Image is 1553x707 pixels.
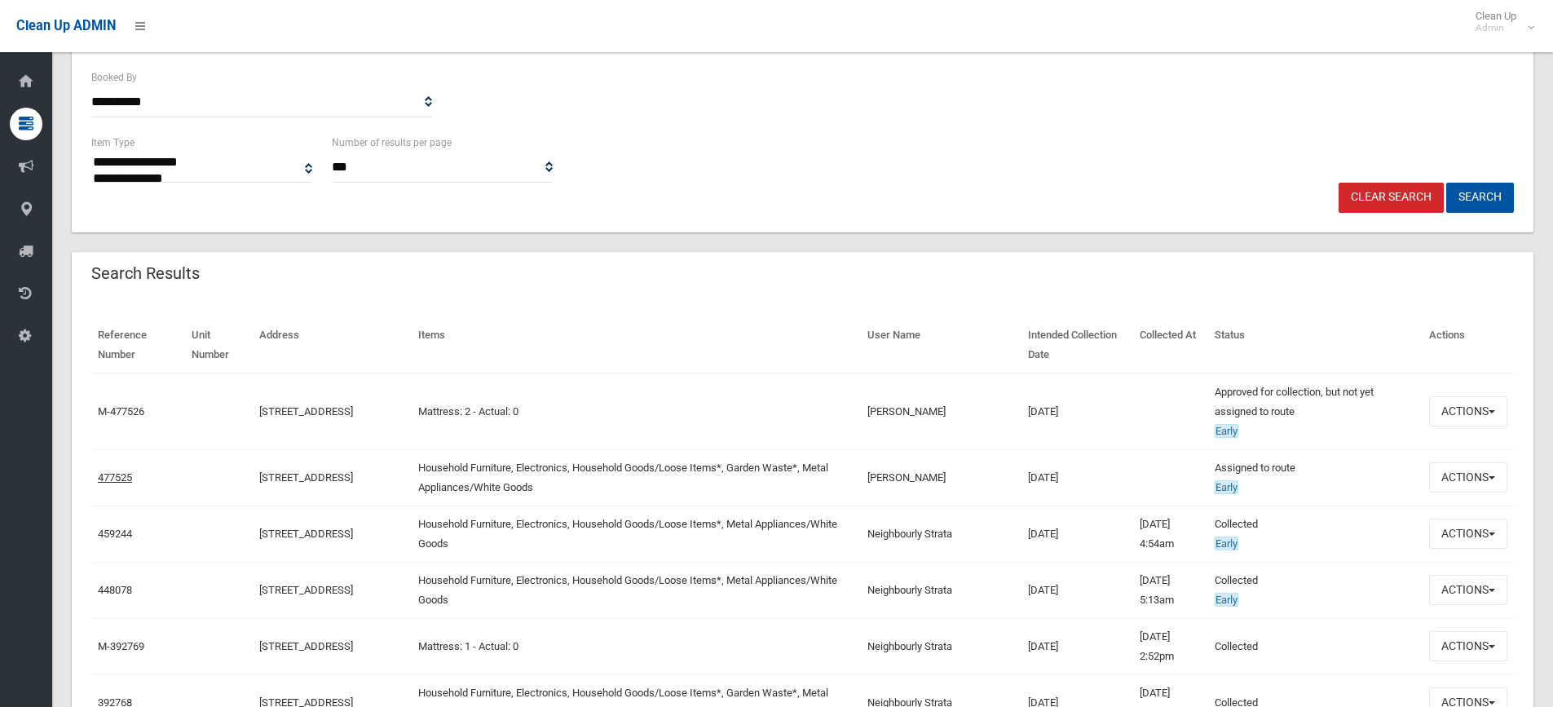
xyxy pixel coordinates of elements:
[412,562,860,618] td: Household Furniture, Electronics, Household Goods/Loose Items*, Metal Appliances/White Goods
[1429,575,1507,605] button: Actions
[1208,618,1423,674] td: Collected
[1429,631,1507,661] button: Actions
[332,134,452,152] label: Number of results per page
[98,528,132,540] a: 459244
[412,317,860,373] th: Items
[1215,593,1238,607] span: Early
[1133,562,1208,618] td: [DATE] 5:13am
[412,618,860,674] td: Mattress: 1 - Actual: 0
[1208,562,1423,618] td: Collected
[1429,462,1507,493] button: Actions
[1339,183,1444,213] a: Clear Search
[259,405,353,418] a: [STREET_ADDRESS]
[861,618,1021,674] td: Neighbourly Strata
[412,373,860,450] td: Mattress: 2 - Actual: 0
[1208,373,1423,450] td: Approved for collection, but not yet assigned to route
[1429,396,1507,426] button: Actions
[1208,317,1423,373] th: Status
[185,317,253,373] th: Unit Number
[98,471,132,484] a: 477525
[861,506,1021,562] td: Neighbourly Strata
[1215,537,1238,550] span: Early
[1446,183,1514,213] button: Search
[1133,317,1208,373] th: Collected At
[1133,506,1208,562] td: [DATE] 4:54am
[412,506,860,562] td: Household Furniture, Electronics, Household Goods/Loose Items*, Metal Appliances/White Goods
[1215,480,1238,494] span: Early
[98,640,144,652] a: M-392769
[259,471,353,484] a: [STREET_ADDRESS]
[1021,449,1133,506] td: [DATE]
[16,18,116,33] span: Clean Up ADMIN
[253,317,413,373] th: Address
[1423,317,1514,373] th: Actions
[259,584,353,596] a: [STREET_ADDRESS]
[1208,449,1423,506] td: Assigned to route
[1021,317,1133,373] th: Intended Collection Date
[861,449,1021,506] td: [PERSON_NAME]
[1476,22,1516,34] small: Admin
[91,134,135,152] label: Item Type
[1429,519,1507,549] button: Actions
[1133,618,1208,674] td: [DATE] 2:52pm
[1467,10,1533,34] span: Clean Up
[91,317,185,373] th: Reference Number
[1215,424,1238,438] span: Early
[1208,506,1423,562] td: Collected
[412,449,860,506] td: Household Furniture, Electronics, Household Goods/Loose Items*, Garden Waste*, Metal Appliances/W...
[259,640,353,652] a: [STREET_ADDRESS]
[1021,506,1133,562] td: [DATE]
[91,68,137,86] label: Booked By
[98,405,144,418] a: M-477526
[861,317,1021,373] th: User Name
[259,528,353,540] a: [STREET_ADDRESS]
[72,258,219,289] header: Search Results
[861,373,1021,450] td: [PERSON_NAME]
[1021,562,1133,618] td: [DATE]
[1021,618,1133,674] td: [DATE]
[1021,373,1133,450] td: [DATE]
[861,562,1021,618] td: Neighbourly Strata
[98,584,132,596] a: 448078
